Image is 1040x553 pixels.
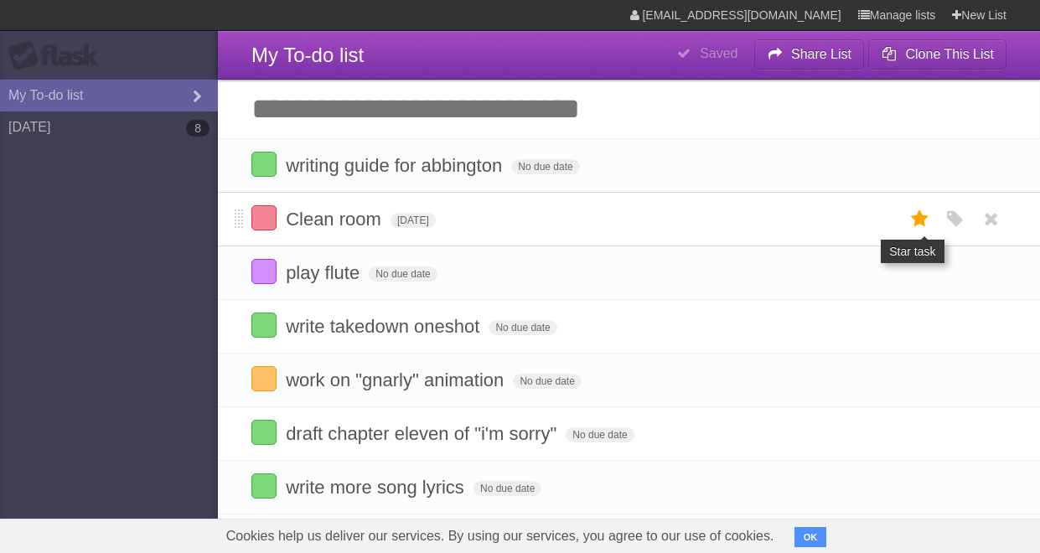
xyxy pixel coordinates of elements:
span: write takedown oneshot [286,316,484,337]
div: Flask [8,41,109,71]
button: OK [794,527,827,547]
label: Star task [904,205,936,233]
span: No due date [511,159,579,174]
span: My To-do list [251,44,364,66]
label: Done [251,313,277,338]
label: Done [251,366,277,391]
span: draft chapter eleven of "i'm sorry" [286,423,561,444]
label: Done [251,259,277,284]
button: Share List [754,39,865,70]
b: Share List [791,47,851,61]
span: No due date [566,427,634,442]
span: writing guide for abbington [286,155,506,176]
span: No due date [473,481,541,496]
span: work on "gnarly" animation [286,370,508,390]
label: Done [251,152,277,177]
b: Clone This List [905,47,994,61]
b: 8 [186,120,210,137]
label: Done [251,205,277,230]
span: [DATE] [391,213,436,228]
span: No due date [513,374,581,389]
label: Done [251,420,277,445]
span: No due date [369,266,437,282]
b: Saved [700,46,737,60]
button: Clone This List [868,39,1006,70]
span: play flute [286,262,364,283]
label: Done [251,473,277,499]
span: Clean room [286,209,385,230]
span: No due date [489,320,556,335]
span: write more song lyrics [286,477,468,498]
span: Cookies help us deliver our services. By using our services, you agree to our use of cookies. [210,519,791,553]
